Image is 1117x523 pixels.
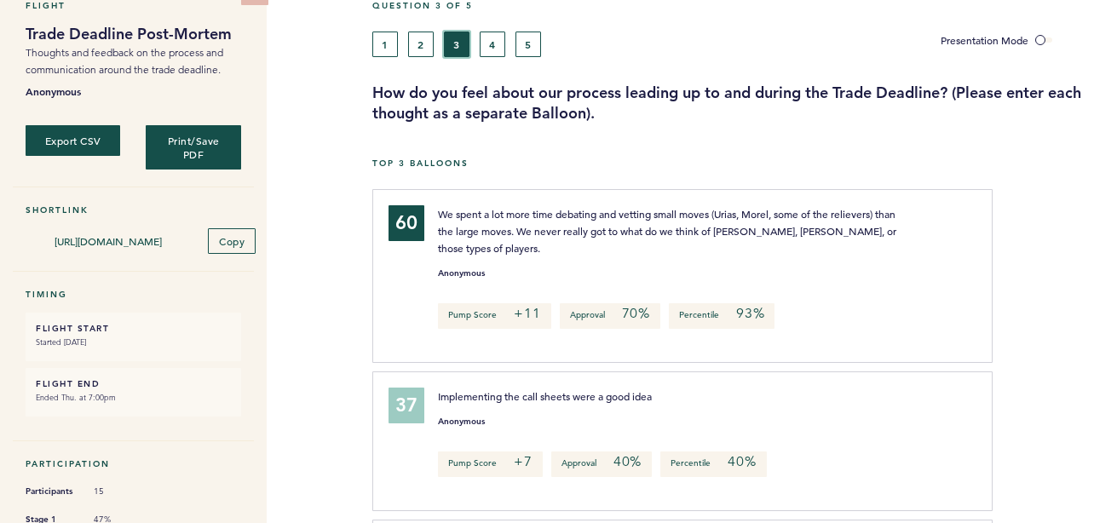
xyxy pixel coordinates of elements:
p: Pump Score [438,451,543,477]
span: 15 [94,486,145,497]
h3: How do you feel about our process leading up to and during the Trade Deadline? (Please enter each... [372,83,1104,124]
em: 40% [613,453,642,470]
h5: Participation [26,458,241,469]
small: Started [DATE] [36,334,231,351]
button: 4 [480,32,505,57]
p: Percentile [660,451,766,477]
h5: Shortlink [26,204,241,216]
em: 93% [736,305,764,322]
p: Percentile [669,303,774,329]
h1: Trade Deadline Post-Mortem [26,24,241,44]
button: Copy [208,228,256,254]
em: 70% [622,305,650,322]
span: Thoughts and feedback on the process and communication around the trade deadline. [26,46,223,76]
span: Implementing the call sheets were a good idea [438,389,652,403]
small: Ended Thu. at 7:00pm [36,389,231,406]
h6: FLIGHT END [36,378,231,389]
button: 2 [408,32,434,57]
small: Anonymous [438,417,485,426]
button: Export CSV [26,125,120,156]
em: 40% [728,453,756,470]
p: Approval [551,451,652,477]
em: +11 [514,305,540,322]
div: 37 [389,388,424,423]
b: Anonymous [26,83,241,100]
em: +7 [514,453,533,470]
h6: FLIGHT START [36,323,231,334]
p: Approval [560,303,660,329]
span: Copy [219,234,245,248]
h5: Timing [26,289,241,300]
span: We spent a lot more time debating and vetting small moves (Urias, Morel, some of the relievers) t... [438,207,899,255]
button: 5 [515,32,541,57]
span: Participants [26,483,77,500]
button: 3 [444,32,469,57]
button: Print/Save PDF [146,125,240,170]
button: 1 [372,32,398,57]
p: Pump Score [438,303,550,329]
small: Anonymous [438,269,485,278]
span: Presentation Mode [941,33,1028,47]
div: 60 [389,205,424,241]
h5: Top 3 Balloons [372,158,1104,169]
